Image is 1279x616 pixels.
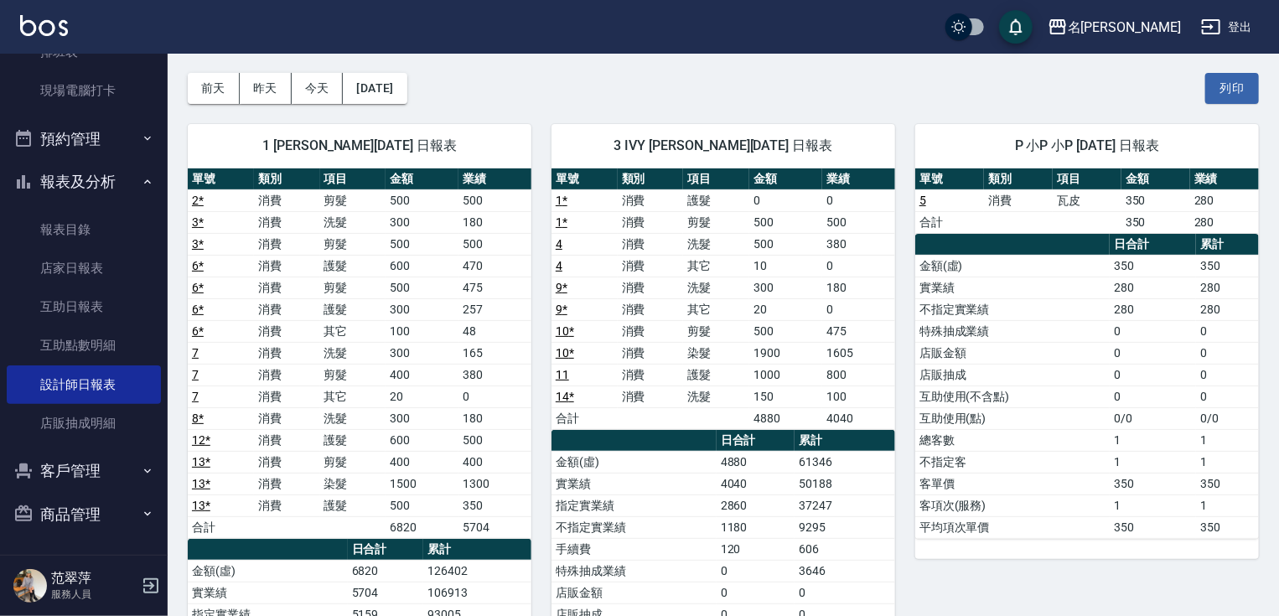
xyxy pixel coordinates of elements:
td: 消費 [618,211,684,233]
td: 0 [822,298,895,320]
button: 預約管理 [7,117,161,161]
td: 店販金額 [915,342,1110,364]
td: 洗髮 [320,407,386,429]
table: a dense table [551,168,895,430]
td: 350 [1196,516,1259,538]
td: 消費 [254,255,320,277]
a: 4 [556,259,562,272]
td: 不指定客 [915,451,1110,473]
td: 20 [386,386,458,407]
td: 10 [749,255,822,277]
td: 500 [386,189,458,211]
td: 257 [458,298,531,320]
td: 消費 [254,451,320,473]
th: 單號 [551,168,618,190]
td: 其它 [683,255,749,277]
a: 店家日報表 [7,249,161,287]
td: 0 [822,189,895,211]
td: 1 [1196,429,1259,451]
button: 客戶管理 [7,449,161,493]
td: 1 [1110,494,1196,516]
td: 300 [386,298,458,320]
td: 48 [458,320,531,342]
td: 1 [1110,451,1196,473]
td: 1180 [717,516,795,538]
td: 金額(虛) [915,255,1110,277]
table: a dense table [915,234,1259,539]
td: 護髮 [683,364,749,386]
td: 0 [1110,364,1196,386]
th: 項目 [1053,168,1121,190]
th: 項目 [683,168,749,190]
td: 消費 [254,494,320,516]
td: 0/0 [1196,407,1259,429]
td: 消費 [618,255,684,277]
td: 280 [1196,277,1259,298]
th: 日合計 [1110,234,1196,256]
td: 800 [822,364,895,386]
td: 600 [386,429,458,451]
td: 350 [1196,473,1259,494]
td: 1300 [458,473,531,494]
button: [DATE] [343,73,406,104]
td: 380 [822,233,895,255]
td: 0 [1110,386,1196,407]
span: 3 IVY [PERSON_NAME][DATE] 日報表 [572,137,875,154]
button: 前天 [188,73,240,104]
td: 剪髮 [320,277,386,298]
td: 0 [749,189,822,211]
td: 300 [386,342,458,364]
td: 消費 [254,386,320,407]
td: 500 [749,211,822,233]
td: 1 [1110,429,1196,451]
td: 染髮 [320,473,386,494]
a: 7 [192,368,199,381]
th: 金額 [749,168,822,190]
td: 0 [1196,386,1259,407]
td: 護髮 [320,494,386,516]
td: 165 [458,342,531,364]
button: 列印 [1205,73,1259,104]
td: 消費 [984,189,1053,211]
span: P 小P 小P [DATE] 日報表 [935,137,1239,154]
a: 店販抽成明細 [7,404,161,443]
td: 1605 [822,342,895,364]
span: 1 [PERSON_NAME][DATE] 日報表 [208,137,511,154]
td: 0 [822,255,895,277]
td: 瓦皮 [1053,189,1121,211]
td: 互助使用(不含點) [915,386,1110,407]
td: 500 [458,189,531,211]
td: 4880 [717,451,795,473]
th: 累計 [423,539,531,561]
td: 500 [749,233,822,255]
td: 金額(虛) [551,451,717,473]
td: 6820 [386,516,458,538]
td: 400 [386,451,458,473]
td: 120 [717,538,795,560]
td: 互助使用(點) [915,407,1110,429]
td: 1000 [749,364,822,386]
td: 280 [1190,211,1259,233]
td: 合計 [188,516,254,538]
td: 消費 [618,298,684,320]
td: 500 [458,429,531,451]
td: 350 [1121,189,1190,211]
td: 消費 [254,473,320,494]
td: 6820 [348,560,423,582]
td: 400 [458,451,531,473]
td: 1 [1196,451,1259,473]
td: 50188 [795,473,895,494]
td: 2860 [717,494,795,516]
td: 0 [717,582,795,603]
td: 126402 [423,560,531,582]
td: 0 [1110,342,1196,364]
td: 剪髮 [683,211,749,233]
td: 洗髮 [320,211,386,233]
td: 100 [386,320,458,342]
td: 500 [386,494,458,516]
td: 客項次(服務) [915,494,1110,516]
td: 106913 [423,582,531,603]
td: 指定實業績 [551,494,717,516]
td: 300 [386,407,458,429]
td: 0 [1196,320,1259,342]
